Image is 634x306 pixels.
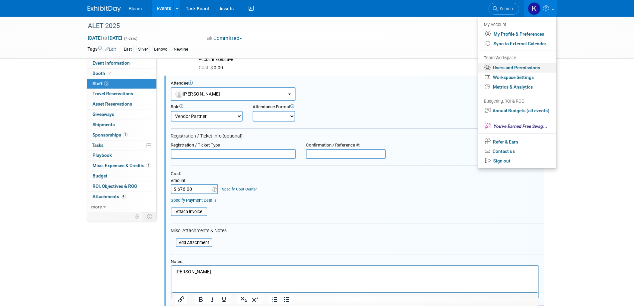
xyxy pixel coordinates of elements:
[478,29,556,39] a: My Profile & Preferences
[93,194,126,199] span: Attachments
[121,194,126,199] span: 4
[498,6,513,11] span: Search
[93,153,112,158] span: Playbook
[171,133,544,139] div: Registration / Ticket Info (optional)
[218,295,230,304] button: Underline
[238,295,249,304] button: Subscript
[205,35,245,42] button: Committed
[478,147,556,156] a: Contact us
[93,163,151,168] span: Misc. Expenses & Credits
[87,110,156,120] a: Giveaways
[87,89,156,99] a: Travel Reservations
[87,202,156,212] a: more
[88,6,121,12] img: ExhibitDay
[93,173,107,178] span: Budget
[87,69,156,79] a: Booth
[171,266,538,295] iframe: Rich Text Area
[171,87,296,101] button: [PERSON_NAME]
[108,71,111,75] i: Booth reservation complete
[175,91,221,97] span: [PERSON_NAME]
[93,122,115,127] span: Shipments
[478,156,556,166] a: Sign out
[171,259,539,265] div: Notes
[207,295,218,304] button: Italic
[87,151,156,160] a: Playbook
[171,228,544,234] div: Misc. Attachments & Notes
[171,198,217,203] a: Specify Payment Details
[478,63,556,73] a: Users and Permissions
[93,81,109,86] span: Staff
[478,82,556,92] a: Metrics & Analytics
[88,35,122,41] span: [DATE] [DATE]
[478,39,556,49] a: Sync to External Calendar...
[93,132,128,138] span: Sponsorships
[123,36,137,41] span: (4 days)
[152,46,169,53] div: Lenovo
[171,171,544,177] div: Cost:
[199,65,214,70] span: Cost: $
[136,46,150,53] div: Silver
[87,58,156,68] a: Event Information
[102,35,108,41] span: to
[171,143,296,148] div: Registration / Ticket Type
[478,106,556,116] a: Annual Budgets (all events)
[494,124,543,129] span: You've Earned Free Swag
[123,132,128,137] span: 1
[146,163,151,168] span: 1
[175,295,187,304] button: Insert/edit link
[172,46,190,53] div: Newline
[86,20,509,32] div: ALET 2025
[93,60,130,66] span: Event Information
[478,137,556,147] a: Refer & Earn
[87,181,156,191] a: ROI, Objectives & ROO
[222,187,257,191] a: Specify Cost Center
[484,20,550,28] div: My Account
[93,112,114,117] span: Giveaways
[250,295,261,304] button: Superscript
[88,46,116,53] td: Tags
[171,104,243,110] div: Role
[281,295,292,304] button: Bullet list
[122,46,134,53] div: East
[92,143,104,148] span: Tasks
[171,178,219,184] div: Amount
[478,73,556,82] a: Workspace Settings
[93,183,137,189] span: ROI, Objectives & ROO
[87,79,156,89] a: Staff5
[93,71,113,76] span: Booth
[87,130,156,140] a: Sponsorships1
[478,121,556,131] a: You've Earned Free Swag...
[253,104,338,110] div: Attendance Format
[87,120,156,130] a: Shipments
[93,101,132,107] span: Asset Reservations
[105,47,116,52] a: Edit
[489,3,519,15] a: Search
[484,55,550,62] div: Team Workspace
[129,6,142,11] span: Bluum
[171,81,544,86] div: Attendee
[528,2,540,15] img: Kellie Noller
[91,204,102,209] span: more
[484,98,550,105] div: Budgeting, ROI & ROO
[87,171,156,181] a: Budget
[87,192,156,202] a: Attachments4
[87,99,156,109] a: Asset Reservations
[306,143,386,148] div: Confirmation / Reference #:
[195,295,206,304] button: Bold
[143,212,156,221] td: Toggle Event Tabs
[269,295,281,304] button: Numbered list
[131,212,143,221] td: Personalize Event Tab Strip
[199,65,226,70] span: 0.00
[93,91,133,96] span: Travel Reservations
[87,161,156,171] a: Misc. Expenses & Credits1
[87,141,156,151] a: Tasks
[494,124,547,129] span: ...
[199,57,539,62] div: Account Executive
[104,81,109,86] span: 5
